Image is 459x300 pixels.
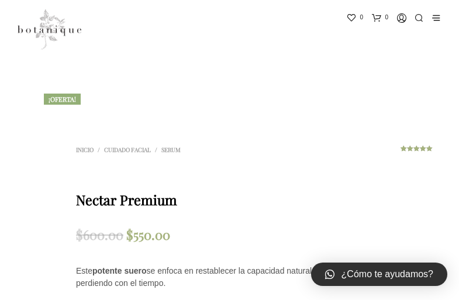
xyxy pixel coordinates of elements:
[76,192,401,208] h1: Nectar Premium
[372,8,392,27] a: 0
[341,267,433,281] span: ¿Cómo te ayudamos?
[401,144,433,162] a: (valoración de cliente)
[76,265,401,289] p: Este se enfoca en restablecer la capacidad natural que nuestra piel va perdiendo con el tiempo.
[98,146,100,154] span: /
[126,226,133,243] span: $
[126,226,170,243] bdi: 550.00
[92,266,147,275] strong: potente suero
[44,94,81,105] span: ¡Oferta!
[360,8,363,27] span: 0
[76,226,123,243] bdi: 600.00
[311,263,447,286] a: ¿Cómo te ayudamos?
[76,226,83,243] span: $
[385,8,389,27] span: 0
[76,144,324,157] nav: Nectar Premium
[346,8,366,27] a: 0
[157,146,185,154] a: Serum
[100,146,155,154] a: Cuidado Facial
[76,146,98,154] a: Inicio
[18,9,81,50] img: Productos elaborados con ingredientes naturales
[155,146,157,154] span: /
